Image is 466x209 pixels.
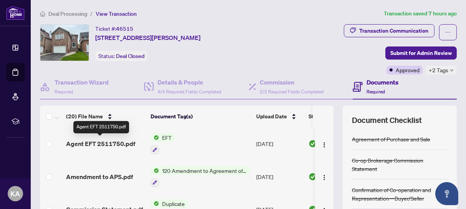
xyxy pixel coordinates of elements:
[151,133,175,154] button: Status IconEFT
[352,115,422,126] span: Document Checklist
[96,10,137,17] span: View Transaction
[344,24,434,37] button: Transaction Communication
[253,106,305,127] th: Upload Date
[40,11,45,17] span: home
[158,78,221,87] h4: Details & People
[66,172,133,181] span: Amendment to APS.pdf
[95,33,201,42] span: [STREET_ADDRESS][PERSON_NAME]
[95,24,133,33] div: Ticket #:
[63,106,148,127] th: (20) File Name
[66,139,135,148] span: Agent EFT 2511750.pdf
[321,174,327,181] img: Logo
[40,25,89,61] img: IMG-E12275426_1.jpg
[73,121,129,133] div: Agent EFT 2511750.pdf
[321,142,327,148] img: Logo
[151,199,159,208] img: Status Icon
[260,78,324,87] h4: Commission
[305,106,371,127] th: Status
[159,166,250,175] span: 120 Amendment to Agreement of Purchase and Sale
[429,66,448,75] span: +2 Tags
[90,9,93,18] li: /
[352,156,448,173] div: Co-op Brokerage Commission Statement
[390,47,452,59] span: Submit for Admin Review
[151,133,159,142] img: Status Icon
[308,112,324,121] span: Status
[158,89,221,95] span: 4/4 Required Fields Completed
[352,135,430,143] div: Agreement of Purchase and Sale
[256,112,287,121] span: Upload Date
[450,68,454,72] span: down
[55,89,73,95] span: Required
[6,6,25,20] img: logo
[159,133,175,142] span: EFT
[366,89,385,95] span: Required
[260,89,324,95] span: 2/2 Required Fields Completed
[11,188,20,199] span: KA
[308,139,317,148] img: Document Status
[148,106,253,127] th: Document Tag(s)
[385,46,457,60] button: Submit for Admin Review
[352,186,448,202] div: Confirmation of Co-operation and Representation—Buyer/Seller
[253,160,305,193] td: [DATE]
[318,171,330,183] button: Logo
[151,166,159,175] img: Status Icon
[366,78,398,87] h4: Documents
[55,78,109,87] h4: Transaction Wizard
[445,30,451,35] span: ellipsis
[159,199,188,208] span: Duplicate
[396,66,420,74] span: Approved
[116,25,133,32] span: 46515
[48,10,87,17] span: Deal Processing
[308,173,317,181] img: Document Status
[318,138,330,150] button: Logo
[435,182,458,205] button: Open asap
[95,51,148,61] div: Status:
[253,127,305,160] td: [DATE]
[116,53,144,60] span: Deal Closed
[151,166,250,187] button: Status Icon120 Amendment to Agreement of Purchase and Sale
[384,9,457,18] article: Transaction saved 7 hours ago
[359,25,428,37] div: Transaction Communication
[66,112,103,121] span: (20) File Name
